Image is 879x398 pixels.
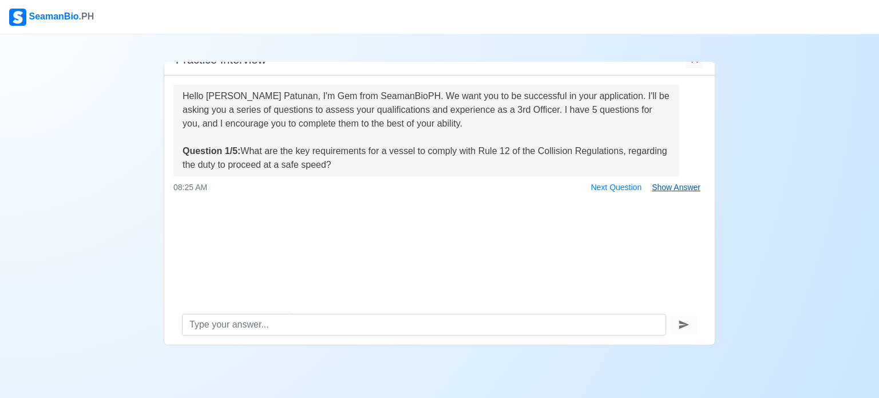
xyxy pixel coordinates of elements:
div: SeamanBio [9,9,94,26]
img: Logo [9,9,26,26]
div: 08:25 AM [173,179,706,196]
button: Next Question [585,179,647,196]
span: .PH [79,11,94,21]
strong: Question 1/5: [183,146,240,156]
button: Show Answer [647,179,706,196]
div: Hello [PERSON_NAME] Patunan, I'm Gem from SeamanBioPH. We want you to be successful in your appli... [183,89,670,172]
